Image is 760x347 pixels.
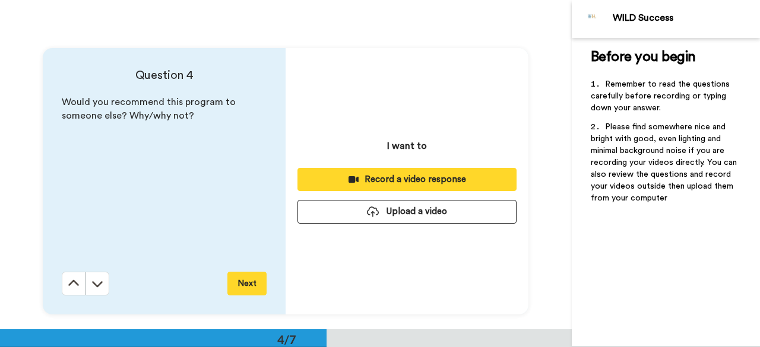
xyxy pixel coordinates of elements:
[591,123,739,202] span: Please find somewhere nice and bright with good, even lighting and minimal background noise if yo...
[62,97,238,120] span: Would you recommend this program to someone else? Why/why not?
[297,168,517,191] button: Record a video response
[613,12,759,24] div: WILD Success
[578,5,607,33] img: Profile Image
[387,139,427,153] p: I want to
[307,173,507,186] div: Record a video response
[297,200,517,223] button: Upload a video
[227,272,267,295] button: Next
[591,80,732,112] span: Remember to read the questions carefully before recording or typing down your answer.
[591,50,696,64] span: Before you begin
[62,67,267,84] h4: Question 4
